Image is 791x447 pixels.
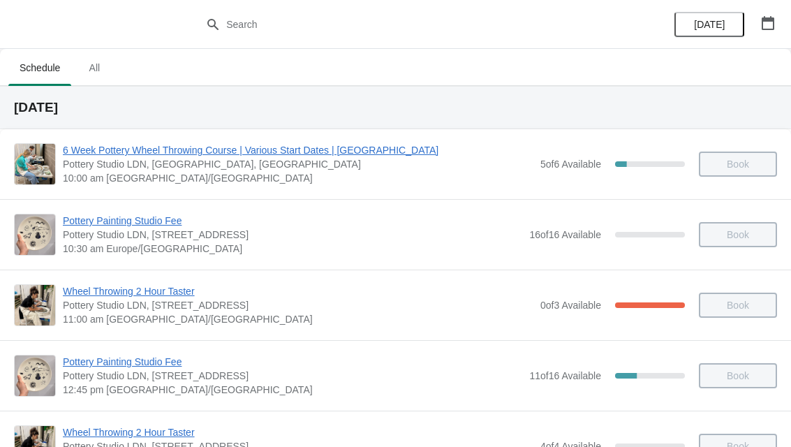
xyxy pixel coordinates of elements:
span: 10:00 am [GEOGRAPHIC_DATA]/[GEOGRAPHIC_DATA] [63,171,533,185]
h2: [DATE] [14,101,777,115]
img: Pottery Painting Studio Fee | Pottery Studio LDN, Unit 1.3, Building A4, 10 Monro Way, London, SE... [15,356,55,396]
span: All [77,55,112,80]
span: 11 of 16 Available [529,370,601,381]
span: 11:00 am [GEOGRAPHIC_DATA]/[GEOGRAPHIC_DATA] [63,312,533,326]
span: Pottery Studio LDN, [GEOGRAPHIC_DATA], [GEOGRAPHIC_DATA] [63,157,533,171]
span: 6 Week Pottery Wheel Throwing Course | Various Start Dates | [GEOGRAPHIC_DATA] [63,143,533,157]
img: Wheel Throwing 2 Hour Taster | Pottery Studio LDN, Unit 1.3, Building A4, 10 Monro Way, London, S... [15,285,55,325]
span: 5 of 6 Available [540,159,601,170]
img: Pottery Painting Studio Fee | Pottery Studio LDN, Unit 1.3, Building A4, 10 Monro Way, London, SE... [15,214,55,255]
button: [DATE] [674,12,744,37]
span: Pottery Painting Studio Fee [63,355,522,369]
span: Pottery Painting Studio Fee [63,214,522,228]
span: Pottery Studio LDN, [STREET_ADDRESS] [63,369,522,383]
span: Wheel Throwing 2 Hour Taster [63,284,533,298]
span: 0 of 3 Available [540,300,601,311]
img: 6 Week Pottery Wheel Throwing Course | Various Start Dates | Greenwich Studio | Pottery Studio LD... [15,144,55,184]
input: Search [226,12,593,37]
span: [DATE] [694,19,725,30]
span: 12:45 pm [GEOGRAPHIC_DATA]/[GEOGRAPHIC_DATA] [63,383,522,397]
span: Pottery Studio LDN, [STREET_ADDRESS] [63,228,522,242]
span: Pottery Studio LDN, [STREET_ADDRESS] [63,298,533,312]
span: 10:30 am Europe/[GEOGRAPHIC_DATA] [63,242,522,256]
span: 16 of 16 Available [529,229,601,240]
span: Schedule [8,55,71,80]
span: Wheel Throwing 2 Hour Taster [63,425,533,439]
